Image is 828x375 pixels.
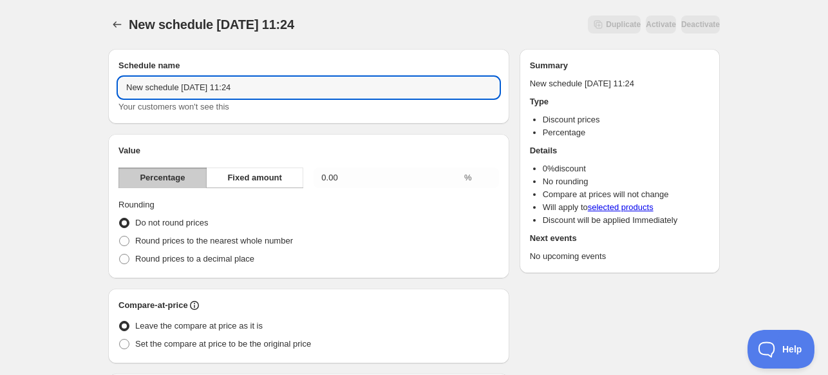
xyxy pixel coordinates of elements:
[206,168,303,188] button: Fixed amount
[129,17,294,32] span: New schedule [DATE] 11:24
[530,77,710,90] p: New schedule [DATE] 11:24
[530,59,710,72] h2: Summary
[118,144,499,157] h2: Value
[227,171,282,184] span: Fixed amount
[135,339,311,349] span: Set the compare at price to be the original price
[530,250,710,263] p: No upcoming events
[543,126,710,139] li: Percentage
[543,175,710,188] li: No rounding
[543,162,710,175] li: 0 % discount
[118,168,207,188] button: Percentage
[118,59,499,72] h2: Schedule name
[543,201,710,214] li: Will apply to
[530,232,710,245] h2: Next events
[135,254,254,264] span: Round prices to a decimal place
[748,330,815,369] iframe: Toggle Customer Support
[543,214,710,227] li: Discount will be applied Immediately
[140,171,185,184] span: Percentage
[543,113,710,126] li: Discount prices
[118,200,155,209] span: Rounding
[118,102,229,111] span: Your customers won't see this
[530,95,710,108] h2: Type
[118,299,188,312] h2: Compare-at-price
[108,15,126,34] button: Schedules
[135,218,208,227] span: Do not round prices
[135,321,263,331] span: Leave the compare at price as it is
[135,236,293,245] span: Round prices to the nearest whole number
[543,188,710,201] li: Compare at prices will not change
[464,173,472,182] span: %
[588,202,654,212] a: selected products
[530,144,710,157] h2: Details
